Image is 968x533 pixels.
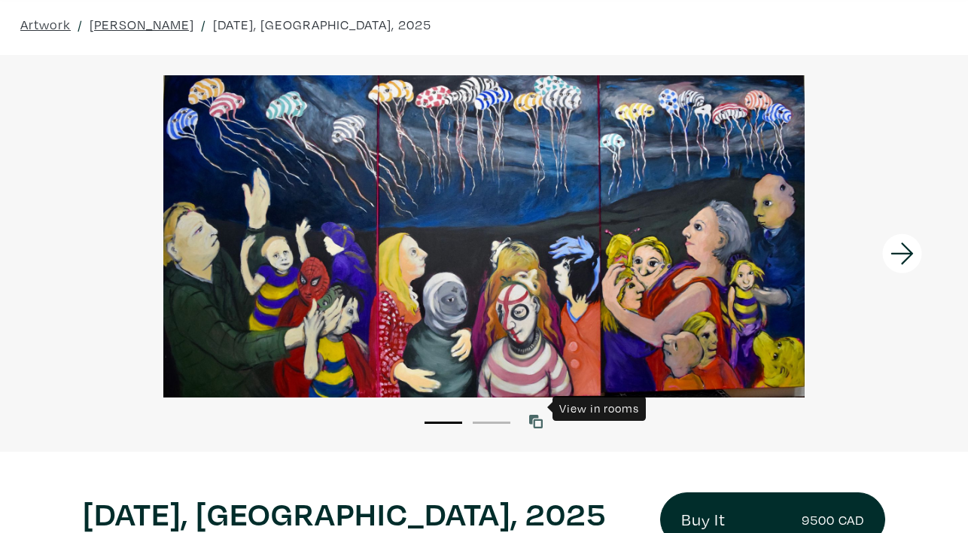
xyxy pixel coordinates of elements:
[201,14,206,35] span: /
[425,422,462,424] button: 1 of 2
[78,14,83,35] span: /
[83,492,638,533] h1: [DATE], [GEOGRAPHIC_DATA], 2025
[802,510,864,530] small: 9500 CAD
[552,396,646,421] div: View in rooms
[20,14,71,35] a: Artwork
[213,14,431,35] a: [DATE], [GEOGRAPHIC_DATA], 2025
[90,14,194,35] a: [PERSON_NAME]
[473,422,510,424] button: 2 of 2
